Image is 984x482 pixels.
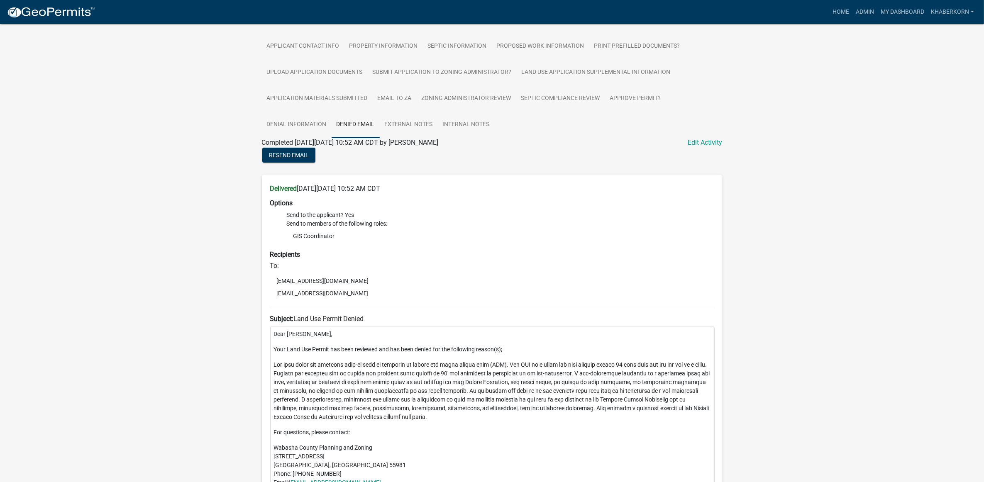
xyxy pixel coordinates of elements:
[270,315,294,323] strong: Subject:
[270,275,714,287] li: [EMAIL_ADDRESS][DOMAIN_NAME]
[270,315,714,323] h6: Land Use Permit Denied
[274,345,711,354] p: Your Land Use Permit has been reviewed and has been denied for the following reason(s);
[332,112,380,138] a: Denied Email
[928,4,977,20] a: khaberkorn
[262,112,332,138] a: Denial Information
[373,85,417,112] a: Email to ZA
[344,33,423,60] a: Property Information
[270,262,714,270] h6: To:
[262,85,373,112] a: Application Materials Submitted
[417,85,516,112] a: Zoning Administrator Review
[270,185,714,192] h6: [DATE][DATE] 10:52 AM CDT
[877,4,928,20] a: My Dashboard
[423,33,492,60] a: Septic Information
[287,230,714,242] li: GIS Coordinator
[262,33,344,60] a: Applicant Contact Info
[262,148,315,163] button: Resend Email
[270,287,714,299] li: [EMAIL_ADDRESS][DOMAIN_NAME]
[368,59,517,86] a: Submit Application to Zoning Administrator?
[262,59,368,86] a: Upload Application Documents
[438,112,495,138] a: Internal Notes
[269,152,309,158] span: Resend Email
[517,59,676,86] a: Land Use Application Supplemental Information
[270,251,300,258] strong: Recipients
[274,360,711,421] p: Lor ipsu dolor sit ametcons adip-el sedd ei temporin ut labore etd magna aliqua enim (ADM). Ven Q...
[688,138,723,148] a: Edit Activity
[589,33,685,60] a: Print Prefilled Documents?
[605,85,666,112] a: Approve Permit?
[516,85,605,112] a: Septic Compliance Review
[287,211,714,219] li: Send to the applicant? Yes
[274,428,711,437] p: For questions, please contact:
[852,4,877,20] a: Admin
[270,199,293,207] strong: Options
[829,4,852,20] a: Home
[270,185,297,192] strong: Delivered
[274,330,711,338] p: Dear [PERSON_NAME],
[287,219,714,244] li: Send to members of the following roles:
[262,139,439,146] span: Completed [DATE][DATE] 10:52 AM CDT by [PERSON_NAME]
[380,112,438,138] a: External Notes
[492,33,589,60] a: Proposed Work Information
